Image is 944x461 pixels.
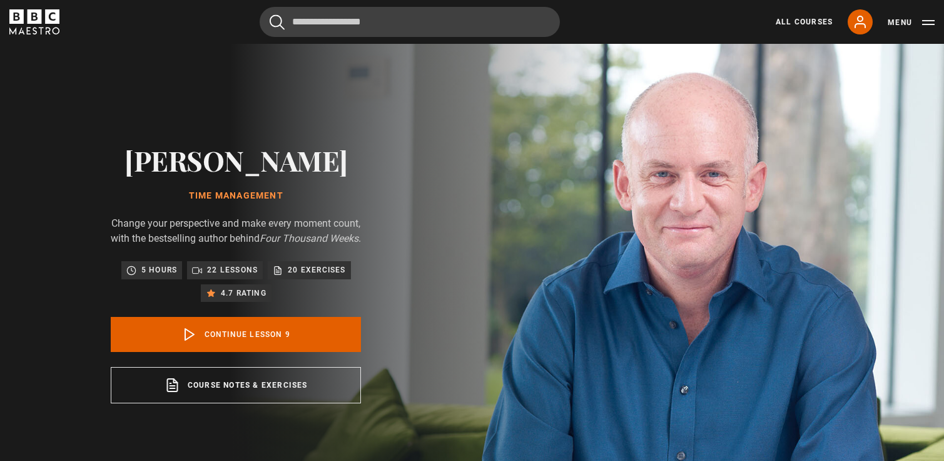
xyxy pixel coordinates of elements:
button: Submit the search query [270,14,285,30]
svg: BBC Maestro [9,9,59,34]
a: Continue lesson 9 [111,317,361,352]
p: 5 hours [141,264,177,276]
button: Toggle navigation [888,16,935,29]
p: 22 lessons [207,264,258,276]
p: Change your perspective and make every moment count, with the bestselling author behind . [111,216,361,246]
p: 4.7 rating [221,287,266,299]
input: Search [260,7,560,37]
p: 20 exercises [288,264,345,276]
i: Four Thousand Weeks [260,232,358,244]
a: All Courses [776,16,833,28]
h2: [PERSON_NAME] [111,144,361,176]
h1: Time Management [111,191,361,201]
a: Course notes & exercises [111,367,361,403]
